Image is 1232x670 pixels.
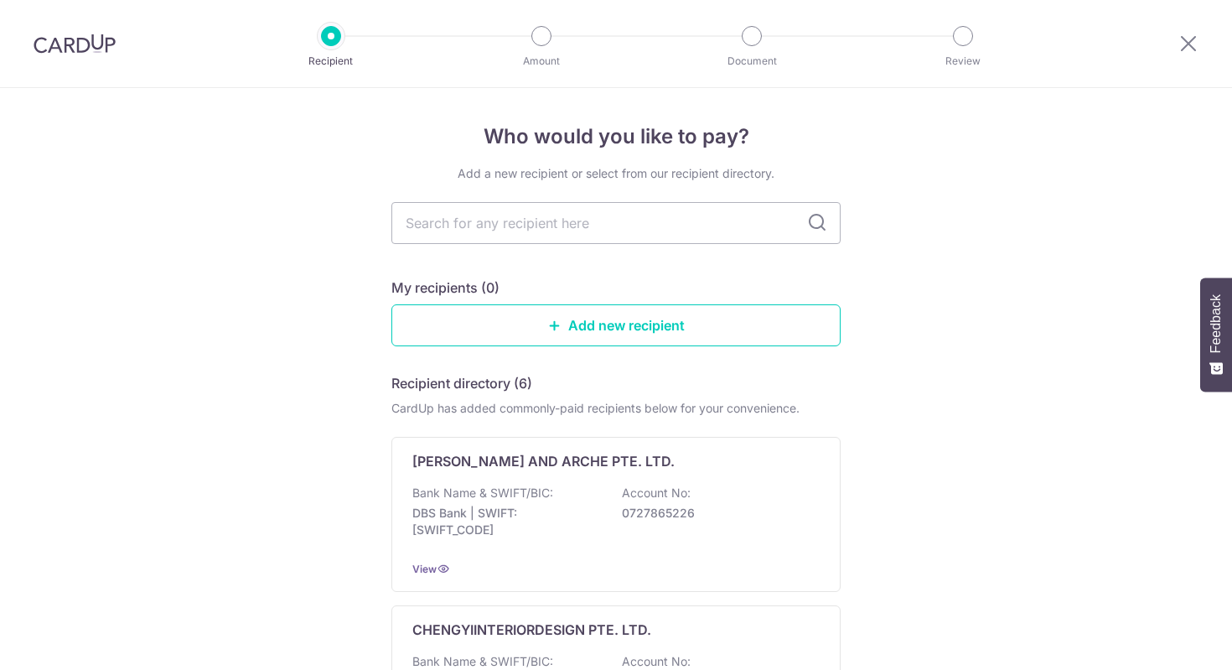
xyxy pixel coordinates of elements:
p: Bank Name & SWIFT/BIC: [412,485,553,501]
p: [PERSON_NAME] AND ARCHE PTE. LTD. [412,451,675,471]
a: View [412,563,437,575]
span: Feedback [1209,294,1224,353]
div: CardUp has added commonly-paid recipients below for your convenience. [391,400,841,417]
h4: Who would you like to pay? [391,122,841,152]
h5: Recipient directory (6) [391,373,532,393]
p: Bank Name & SWIFT/BIC: [412,653,553,670]
button: Feedback - Show survey [1200,278,1232,392]
p: DBS Bank | SWIFT: [SWIFT_CODE] [412,505,600,538]
p: Account No: [622,485,691,501]
p: Amount [479,53,603,70]
p: CHENGYIINTERIORDESIGN PTE. LTD. [412,620,651,640]
p: Document [690,53,814,70]
input: Search for any recipient here [391,202,841,244]
img: CardUp [34,34,116,54]
div: Add a new recipient or select from our recipient directory. [391,165,841,182]
p: 0727865226 [622,505,810,522]
p: Recipient [269,53,393,70]
a: Add new recipient [391,304,841,346]
p: Account No: [622,653,691,670]
p: Review [901,53,1025,70]
h5: My recipients (0) [391,278,500,298]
